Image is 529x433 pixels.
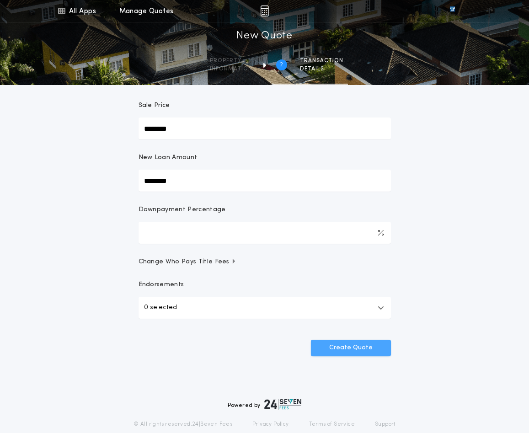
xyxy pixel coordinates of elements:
[210,65,252,73] span: information
[311,340,391,356] button: Create Quote
[139,222,391,244] input: Downpayment Percentage
[260,5,269,16] img: img
[139,118,391,139] input: Sale Price
[264,399,302,410] img: logo
[139,205,226,214] p: Downpayment Percentage
[139,153,198,162] p: New Loan Amount
[139,280,391,289] p: Endorsements
[236,29,292,43] h1: New Quote
[134,421,232,428] p: © All rights reserved. 24|Seven Fees
[139,297,391,319] button: 0 selected
[144,302,177,313] p: 0 selected
[433,6,471,16] img: vs-icon
[139,170,391,192] input: New Loan Amount
[228,399,302,410] div: Powered by
[210,57,252,64] span: Property
[300,65,343,73] span: details
[139,257,391,267] button: Change Who Pays Title Fees
[300,57,343,64] span: Transaction
[280,61,283,69] h2: 2
[375,421,395,428] a: Support
[309,421,355,428] a: Terms of Service
[252,421,289,428] a: Privacy Policy
[139,257,237,267] span: Change Who Pays Title Fees
[139,101,170,110] p: Sale Price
